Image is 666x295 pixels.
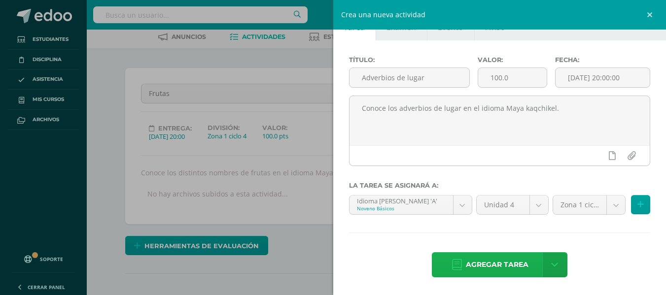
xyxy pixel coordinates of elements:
[555,56,650,64] label: Fecha:
[350,68,469,87] input: Título
[477,196,548,214] a: Unidad 4
[553,196,626,214] a: Zona 1 ciclo 4 (40.0%)
[357,196,446,205] div: Idioma [PERSON_NAME] 'A'
[350,196,472,214] a: Idioma [PERSON_NAME] 'A'Noveno Básicos
[349,56,470,64] label: Título:
[357,205,446,212] div: Noveno Básicos
[561,196,599,214] span: Zona 1 ciclo 4 (40.0%)
[556,68,650,87] input: Fecha de entrega
[478,68,547,87] input: Puntos máximos
[484,196,522,214] span: Unidad 4
[478,56,547,64] label: Valor:
[466,253,528,277] span: Agregar tarea
[349,182,651,189] label: La tarea se asignará a:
